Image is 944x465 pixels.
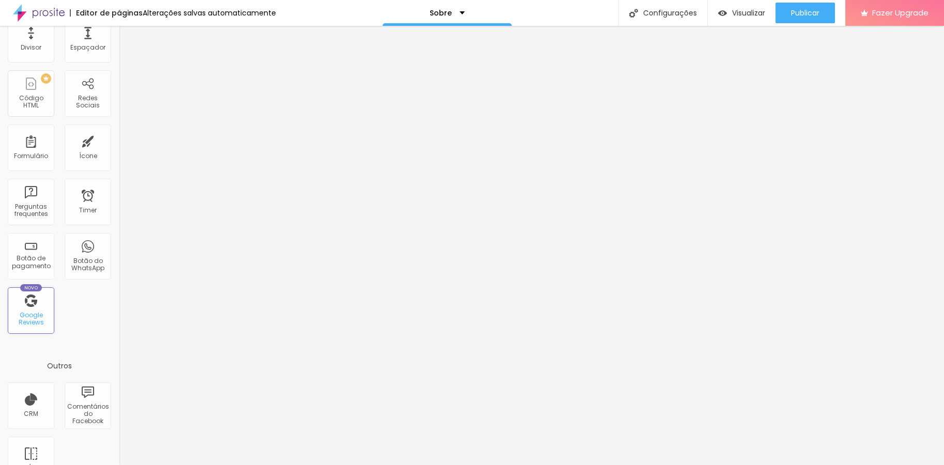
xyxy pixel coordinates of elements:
[430,9,452,17] p: Sobre
[14,152,48,160] div: Formulário
[708,3,775,23] button: Visualizar
[143,9,276,17] div: Alterações salvas automaticamente
[79,207,97,214] div: Timer
[10,203,51,218] div: Perguntas frequentes
[629,9,638,18] img: Icone
[791,9,819,17] span: Publicar
[10,95,51,110] div: Código HTML
[67,257,108,272] div: Botão do WhatsApp
[872,8,928,17] span: Fazer Upgrade
[10,255,51,270] div: Botão de pagamento
[732,9,765,17] span: Visualizar
[718,9,727,18] img: view-1.svg
[67,95,108,110] div: Redes Sociais
[119,26,944,465] iframe: Editor
[10,312,51,327] div: Google Reviews
[79,152,97,160] div: Ícone
[24,410,38,417] div: CRM
[70,44,105,51] div: Espaçador
[21,44,41,51] div: Divisor
[70,9,143,17] div: Editor de páginas
[20,284,42,291] div: Novo
[67,403,108,425] div: Comentários do Facebook
[775,3,835,23] button: Publicar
